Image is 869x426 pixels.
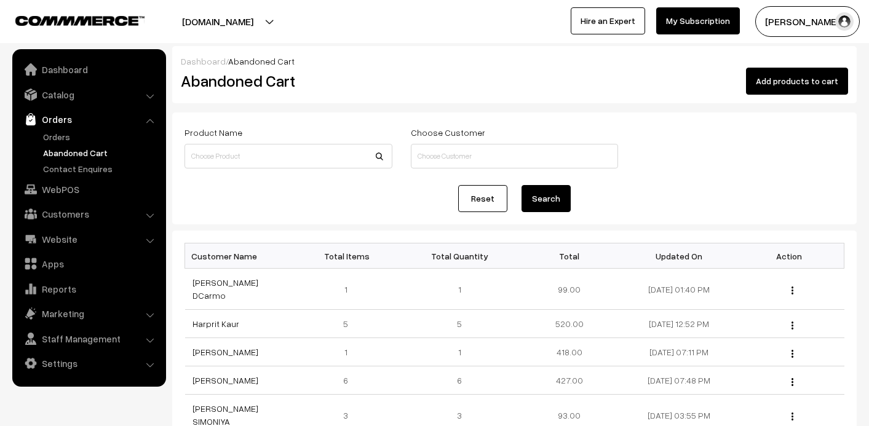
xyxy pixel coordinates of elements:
[755,6,860,37] button: [PERSON_NAME]…
[405,338,515,366] td: 1
[624,338,734,366] td: [DATE] 07:11 PM
[514,243,624,269] th: Total
[405,243,515,269] th: Total Quantity
[405,366,515,395] td: 6
[295,366,405,395] td: 6
[15,108,162,130] a: Orders
[15,352,162,374] a: Settings
[514,338,624,366] td: 418.00
[295,338,405,366] td: 1
[514,269,624,310] td: 99.00
[185,126,242,139] label: Product Name
[624,310,734,338] td: [DATE] 12:52 PM
[835,12,854,31] img: user
[15,12,123,27] a: COMMMERCE
[734,243,844,269] th: Action
[15,328,162,350] a: Staff Management
[514,310,624,338] td: 520.00
[15,302,162,325] a: Marketing
[624,269,734,310] td: [DATE] 01:40 PM
[458,185,507,212] a: Reset
[792,412,793,420] img: Menu
[295,269,405,310] td: 1
[192,375,258,385] a: [PERSON_NAME]
[792,350,793,358] img: Menu
[792,378,793,386] img: Menu
[40,162,162,175] a: Contact Enquires
[571,7,645,34] a: Hire an Expert
[181,71,391,90] h2: Abandoned Cart
[295,310,405,338] td: 5
[656,7,740,34] a: My Subscription
[792,321,793,329] img: Menu
[624,243,734,269] th: Updated On
[15,253,162,275] a: Apps
[624,366,734,395] td: [DATE] 07:48 PM
[15,178,162,200] a: WebPOS
[514,366,624,395] td: 427.00
[192,347,258,357] a: [PERSON_NAME]
[139,6,296,37] button: [DOMAIN_NAME]
[228,56,295,66] span: Abandoned Cart
[181,55,848,68] div: /
[746,68,848,95] button: Add products to cart
[185,144,392,168] input: Choose Product
[181,56,226,66] a: Dashboard
[295,243,405,269] th: Total Items
[15,228,162,250] a: Website
[792,286,793,294] img: Menu
[15,278,162,300] a: Reports
[40,146,162,159] a: Abandoned Cart
[15,203,162,225] a: Customers
[411,144,619,168] input: Choose Customer
[411,126,485,139] label: Choose Customer
[15,84,162,106] a: Catalog
[192,318,239,329] a: Harprit Kaur
[185,243,295,269] th: Customer Name
[15,58,162,81] a: Dashboard
[15,16,145,25] img: COMMMERCE
[192,277,258,301] a: [PERSON_NAME] DCarmo
[405,269,515,310] td: 1
[522,185,571,212] button: Search
[40,130,162,143] a: Orders
[405,310,515,338] td: 5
